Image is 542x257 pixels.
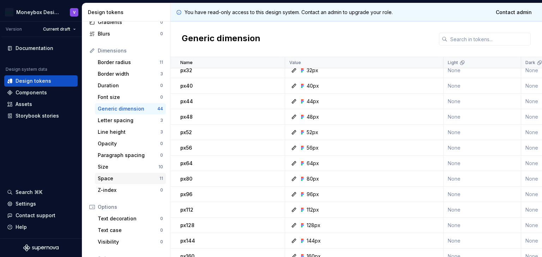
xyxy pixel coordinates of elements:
div: 11 [159,176,163,181]
div: 0 [160,227,163,233]
div: Visibility [98,238,160,245]
td: None [444,171,521,187]
div: Opacity [98,140,160,147]
div: Assets [16,101,32,108]
a: Letter spacing3 [95,115,166,126]
div: 80px [307,175,319,182]
td: None [444,187,521,202]
div: 64px [307,160,319,167]
div: Design tokens [88,9,167,16]
td: None [444,94,521,109]
a: Size10 [95,161,166,173]
div: Search ⌘K [16,189,42,196]
a: Documentation [4,43,78,54]
div: 0 [160,94,163,100]
button: Contact support [4,210,78,221]
div: 0 [160,239,163,245]
td: None [444,156,521,171]
div: 0 [160,31,163,37]
p: px80 [180,175,192,182]
p: px48 [180,113,193,120]
div: 0 [160,19,163,25]
a: Visibility0 [95,236,166,247]
button: Search ⌘K [4,187,78,198]
p: px144 [180,237,195,244]
div: 3 [160,118,163,123]
a: Assets [4,99,78,110]
a: Settings [4,198,78,209]
div: Version [6,26,22,32]
a: Z-index0 [95,184,166,196]
div: Settings [16,200,36,207]
a: Gradients0 [86,17,166,28]
a: Blurs0 [86,28,166,39]
div: Font size [98,94,160,101]
td: None [444,78,521,94]
p: You have read-only access to this design system. Contact an admin to upgrade your role. [185,9,393,16]
div: 10 [158,164,163,170]
p: Value [289,60,301,65]
div: Z-index [98,187,160,194]
div: 0 [160,187,163,193]
a: Generic dimension44 [95,103,166,114]
td: None [444,218,521,233]
a: Font size0 [95,92,166,103]
div: Dimensions [98,47,163,54]
div: 44 [157,106,163,112]
div: 11 [159,59,163,65]
td: None [444,125,521,140]
p: px112 [180,206,193,213]
div: 32px [307,67,318,74]
img: c17557e8-ebdc-49e2-ab9e-7487adcf6d53.png [5,8,13,17]
div: Blurs [98,30,160,37]
div: Space [98,175,159,182]
td: None [444,202,521,218]
a: Text case0 [95,225,166,236]
button: Current draft [40,24,79,34]
div: Letter spacing [98,117,160,124]
div: Design system data [6,67,47,72]
div: 128px [307,222,320,229]
span: Contact admin [496,9,532,16]
div: Text case [98,227,160,234]
div: 0 [160,141,163,146]
p: px44 [180,98,193,105]
p: Name [180,60,193,65]
div: Paragraph spacing [98,152,160,159]
a: Border radius11 [95,57,166,68]
td: None [444,63,521,78]
div: Design tokens [16,77,51,84]
div: Line height [98,128,160,136]
a: Text decoration0 [95,213,166,224]
div: Options [98,203,163,211]
div: 0 [160,152,163,158]
div: Contact support [16,212,55,219]
a: Contact admin [491,6,536,19]
div: Gradients [98,19,160,26]
div: Storybook stories [16,112,59,119]
div: Moneybox Design System [16,9,61,16]
input: Search in tokens... [447,33,531,45]
div: 48px [307,113,319,120]
div: 0 [160,83,163,88]
div: 40px [307,82,319,89]
td: None [444,109,521,125]
div: V [73,10,76,15]
a: Duration0 [95,80,166,91]
a: Line height3 [95,126,166,138]
div: 56px [307,144,319,151]
h2: Generic dimension [182,33,260,45]
p: px64 [180,160,193,167]
p: px128 [180,222,194,229]
a: Border width3 [95,68,166,80]
div: 3 [160,129,163,135]
a: Opacity0 [95,138,166,149]
td: None [444,233,521,249]
p: px56 [180,144,192,151]
p: Dark [525,60,535,65]
a: Components [4,87,78,98]
div: Components [16,89,47,96]
p: Light [448,60,458,65]
div: 112px [307,206,319,213]
a: Storybook stories [4,110,78,121]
